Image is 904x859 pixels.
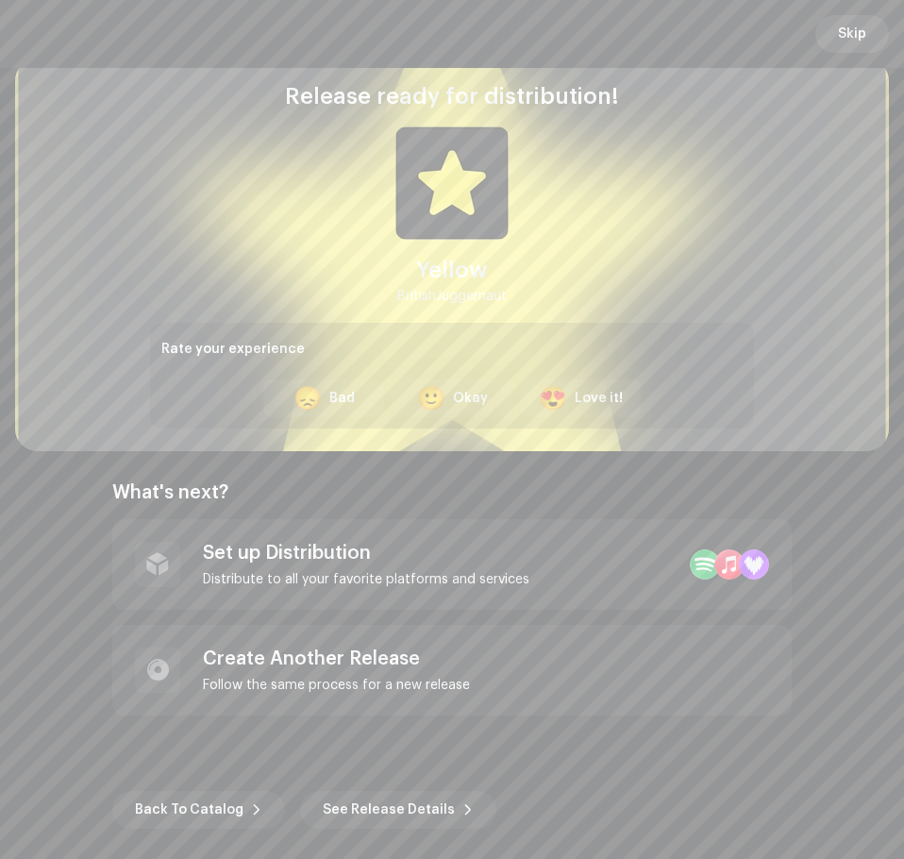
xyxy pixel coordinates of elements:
span: Back To Catalog [135,791,243,829]
span: Rate your experience [161,343,305,356]
button: Back To Catalog [112,791,285,829]
div: Follow the same process for a new release [203,678,470,693]
div: Set up Distribution [203,542,529,564]
div: Distribute to all your favorite platforms and services [203,572,529,587]
span: Skip [838,15,866,53]
div: Create Another Release [203,648,470,670]
span: See Release Details [323,791,455,829]
div: What's next? [112,481,792,504]
button: Skip [815,15,889,53]
re-a-post-create-item: Set up Distribution [112,519,792,610]
div: Okay [453,389,488,409]
button: See Release Details [300,791,496,829]
re-a-post-create-item: Create Another Release [112,625,792,716]
div: Yellow [416,255,488,285]
div: Bad [329,389,355,409]
div: 😍 [539,387,567,410]
img: 34eeb9b7-d34d-4052-b397-cfb8e37a3cac [395,126,509,240]
div: Love it! [575,389,623,409]
div: Release ready for distribution! [285,81,619,111]
div: 😞 [293,387,322,410]
div: BritishJuggernaut [397,285,507,308]
div: 🙂 [417,387,445,410]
